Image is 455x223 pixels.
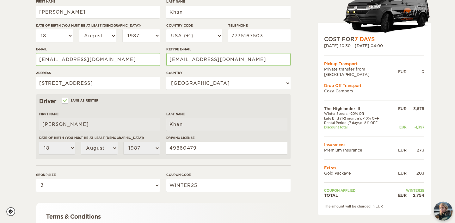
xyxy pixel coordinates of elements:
input: e.g. example@example.com [36,53,160,66]
label: Country [166,71,290,75]
td: Extras [324,165,424,170]
div: EUR [398,69,407,75]
div: [DATE] 10:30 - [DATE] 04:00 [324,43,424,49]
td: Winter Special -20% Off [324,112,392,116]
div: EUR [392,106,406,112]
div: EUR [392,193,406,198]
label: Date of birth (You must be at least [DEMOGRAPHIC_DATA]) [39,135,160,140]
div: 2,754 [407,193,424,198]
td: Premium Insurance [324,147,392,153]
input: e.g. Street, City, Zip Code [36,77,160,90]
div: The amount will be charged in EUR [324,204,424,208]
div: Pickup Transport: [324,61,424,66]
a: Cookie settings [6,207,19,216]
div: EUR [392,125,406,130]
label: Date of birth (You must be at least [DEMOGRAPHIC_DATA]) [36,23,160,28]
label: E-mail [36,47,160,52]
td: Cozy Campers [324,88,424,94]
td: WINTER25 [392,188,424,193]
div: -1,397 [407,125,424,130]
label: Telephone [228,23,290,28]
input: e.g. Smith [166,6,290,18]
div: 3,675 [407,106,424,112]
input: e.g. 14789654B [166,142,287,154]
div: 273 [407,147,424,153]
label: First Name [39,112,160,116]
td: Discount total [324,125,392,130]
div: EUR [392,170,406,176]
label: Last Name [166,112,287,116]
td: Insurances [324,142,424,147]
img: Freyja at Cozy Campers [434,202,452,220]
label: Retype E-mail [166,47,290,52]
input: e.g. example@example.com [166,53,290,66]
input: e.g. William [36,6,160,18]
td: TOTAL [324,193,392,198]
div: Drop Off Transport: [324,83,424,88]
label: Driving License [166,135,287,140]
div: 203 [407,170,424,176]
div: Terms & Conditions [46,213,280,220]
div: 0 [407,69,424,75]
input: e.g. 1 234 567 890 [228,29,290,42]
td: Rental Period (7 days): -8% OFF [324,121,392,125]
td: Gold Package [324,170,392,176]
td: Private transfer from [GEOGRAPHIC_DATA] [324,66,398,77]
td: The Highlander III [324,106,392,112]
span: 7 Days [354,36,375,42]
td: Coupon applied [324,188,392,193]
label: Coupon code [166,172,290,177]
div: EUR [392,147,406,153]
button: chat-button [434,202,452,220]
label: Country Code [166,23,222,28]
div: Driver [39,97,287,105]
input: e.g. Smith [166,118,287,131]
input: e.g. William [39,118,160,131]
div: COST FOR [324,35,424,43]
label: Address [36,71,160,75]
input: Same as renter [63,99,67,103]
label: Group size [36,172,160,177]
label: Same as renter [63,97,99,103]
td: Late Bird (1-2 months): -10% OFF [324,116,392,121]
